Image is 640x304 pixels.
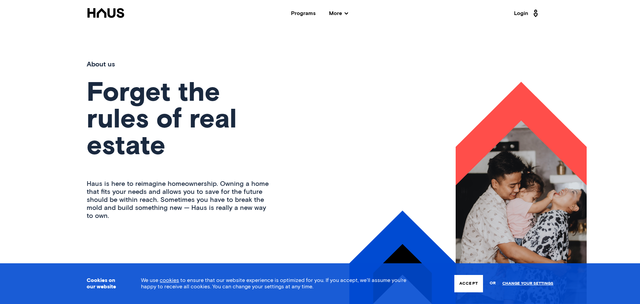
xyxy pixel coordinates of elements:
[160,278,179,283] a: cookies
[502,281,553,286] a: Change your settings
[291,11,316,16] a: Programs
[87,80,273,160] h1: Forget the rules of real estate
[329,11,348,16] span: More
[141,278,406,289] span: We use to ensure that our website experience is optimized for you. If you accept, we’ll assume yo...
[490,278,496,289] span: or
[87,277,124,290] h3: Cookies on our website
[87,59,273,70] div: About us
[514,8,540,19] a: Login
[454,275,483,292] button: Accept
[87,180,273,220] p: Haus is here to reimagine homeownership. Owning a home that fits your needs and allows you to sav...
[456,82,587,304] img: 1JV7h-t.png
[349,211,456,304] img: 296zMzb.png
